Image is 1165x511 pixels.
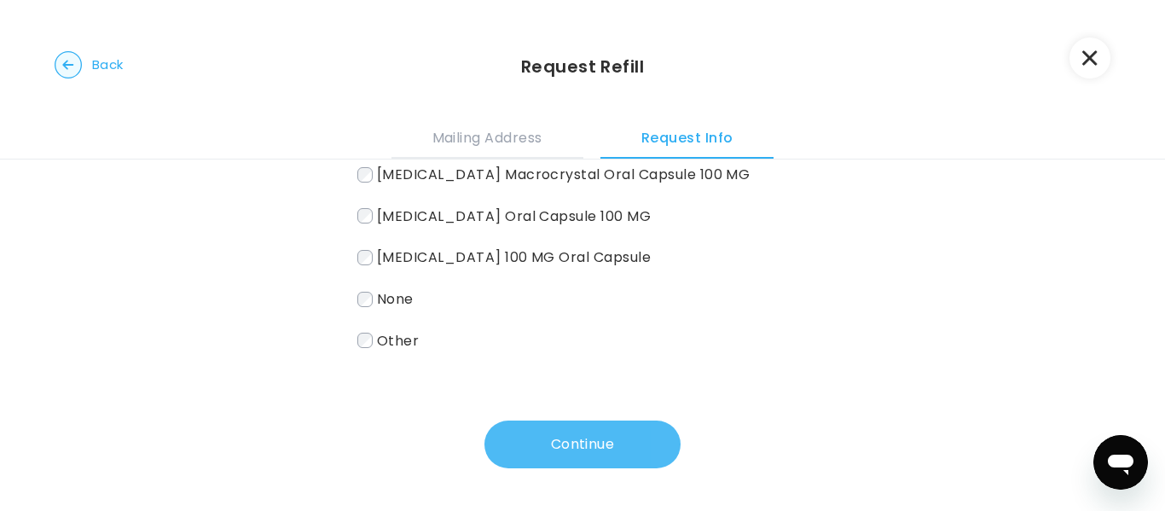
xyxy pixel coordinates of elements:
[1093,435,1148,490] iframe: Button to launch messaging window
[521,55,645,78] h3: Request Refill
[377,206,651,225] span: [MEDICAL_DATA] Oral Capsule 100 MG
[377,330,419,350] span: Other
[357,333,373,348] input: Other
[484,421,681,468] button: Continue
[55,51,124,78] button: Back
[357,208,373,224] input: [MEDICAL_DATA] Oral Capsule 100 MG
[391,113,583,159] button: Mailing Address
[92,53,124,77] span: Back
[377,165,751,184] span: [MEDICAL_DATA] Macrocrystal Oral Capsule 100 MG
[357,167,373,183] input: [MEDICAL_DATA] Macrocrystal Oral Capsule 100 MG
[357,250,373,265] input: [MEDICAL_DATA] 100 MG Oral Capsule
[600,113,774,159] button: Request Info
[357,292,373,307] input: None
[377,289,414,309] span: None
[377,247,651,267] span: [MEDICAL_DATA] 100 MG Oral Capsule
